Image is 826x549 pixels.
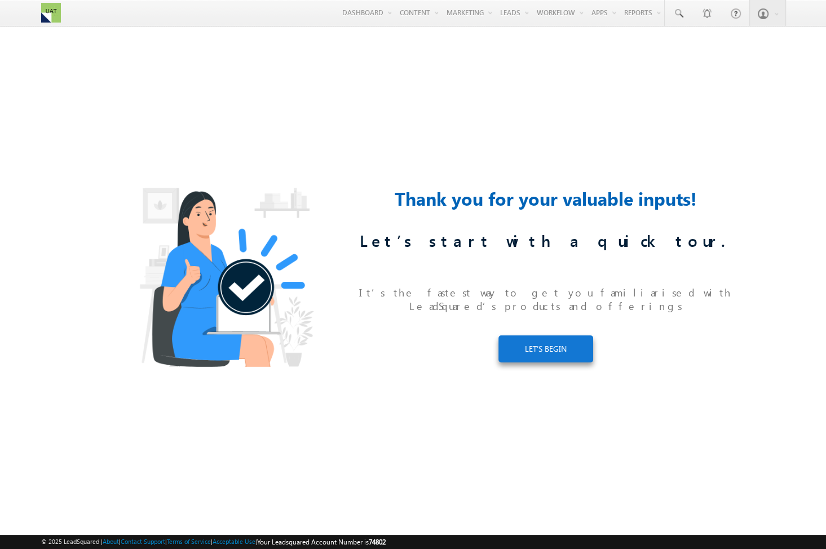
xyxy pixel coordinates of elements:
[213,538,255,545] a: Acceptable Use
[103,538,119,545] a: About
[357,185,735,212] div: Thank you for your valuable inputs!
[369,538,386,546] span: 74802
[41,537,386,547] span: © 2025 LeadSquared | | | | |
[498,335,593,362] a: LET’S BEGIN
[257,538,386,546] span: Your Leadsquared Account Number is
[357,230,735,254] div: Let’s start with a quick tour.
[121,538,165,545] a: Contact Support
[122,171,326,376] img: Thank_You.png
[357,268,735,331] div: It’s the fastest way to get you familiarised with LeadSquared’s products and offerings
[167,538,211,545] a: Terms of Service
[41,3,60,23] img: Custom Logo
